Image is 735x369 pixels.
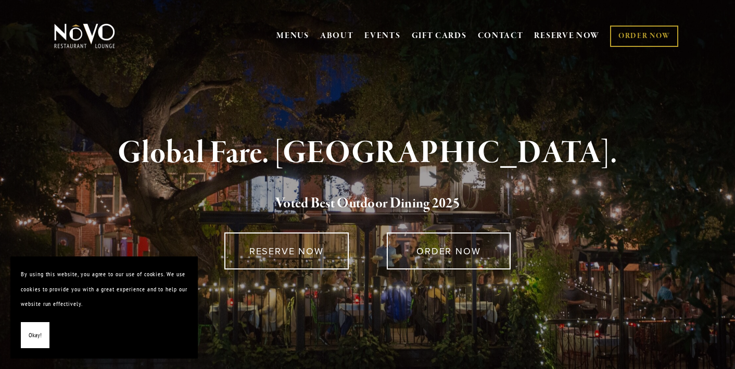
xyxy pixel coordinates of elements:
span: Okay! [29,328,42,343]
a: ORDER NOW [610,26,678,47]
a: RESERVE NOW [224,232,349,269]
img: Novo Restaurant &amp; Lounge [52,23,117,49]
a: GIFT CARDS [412,26,467,46]
a: Voted Best Outdoor Dining 202 [275,194,453,214]
h2: 5 [71,193,664,215]
a: ORDER NOW [387,232,511,269]
strong: Global Fare. [GEOGRAPHIC_DATA]. [118,133,617,173]
section: Cookie banner [10,256,198,359]
a: MENUS [276,31,309,41]
a: CONTACT [478,26,524,46]
button: Okay! [21,322,49,349]
p: By using this website, you agree to our use of cookies. We use cookies to provide you with a grea... [21,267,187,312]
a: RESERVE NOW [534,26,600,46]
a: EVENTS [364,31,400,41]
a: ABOUT [320,31,354,41]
